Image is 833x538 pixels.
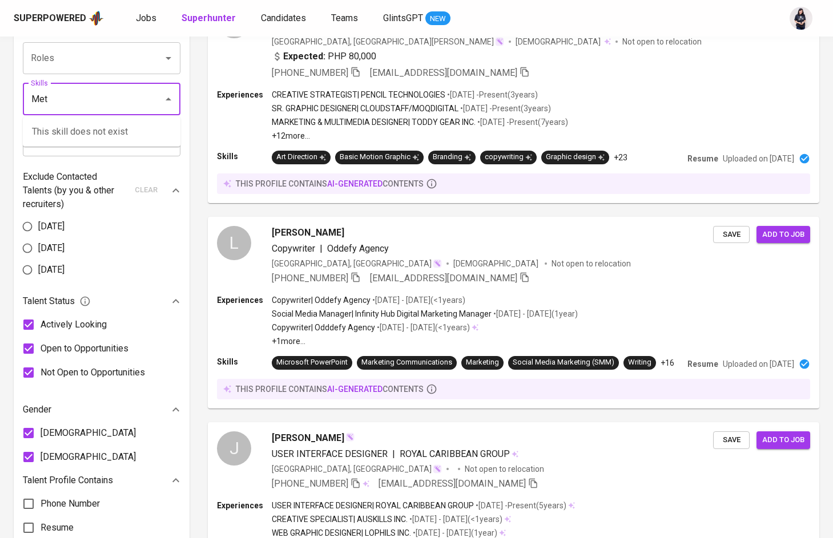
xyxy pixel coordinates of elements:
[272,89,445,100] p: CREATIVE STRATEGIST | PENCIL TECHNOLOGIES
[272,431,344,445] span: [PERSON_NAME]
[276,152,326,163] div: Art Direction
[272,103,458,114] p: SR. GRAPHIC DESIGNER | CLOUDSTAFF/MOQDIGITAL
[425,13,450,25] span: NEW
[719,228,744,241] span: Save
[433,464,442,474] img: magic_wand.svg
[272,243,315,254] span: Copywriter
[41,366,145,379] span: Not Open to Opportunities
[492,308,578,319] p: • [DATE] - [DATE] ( 1 year )
[546,152,605,163] div: Graphic design
[466,357,499,368] div: Marketing
[762,434,804,447] span: Add to job
[88,10,104,27] img: app logo
[160,50,176,66] button: Open
[713,431,750,449] button: Save
[433,152,471,163] div: Branding
[756,431,810,449] button: Add to job
[272,294,371,306] p: Copywriter | Oddefy Agency
[628,357,651,368] div: Writing
[182,11,238,26] a: Superhunter
[41,342,128,355] span: Open to Opportunities
[272,448,388,459] span: USER INTERFACE DESIGNER
[14,12,86,25] div: Superpowered
[272,130,568,141] p: +12 more ...
[465,463,544,475] p: Not open to relocation
[272,500,474,511] p: USER INTERFACE DESIGNER | ROYAL CARIBBEAN GROUP
[217,356,272,367] p: Skills
[331,11,360,26] a: Teams
[283,50,325,63] b: Expected:
[327,385,383,394] span: AI-generated
[485,152,532,163] div: copywriting
[23,117,180,147] div: This skill does not exist
[272,116,476,128] p: MARKETING & MULTIMEDIA DESIGNER | TODDY GEAR INC.
[327,179,383,188] span: AI-generated
[331,13,358,23] span: Teams
[136,11,159,26] a: Jobs
[408,513,502,525] p: • [DATE] - [DATE] ( <1 years )
[23,469,180,492] div: Talent Profile Contains
[217,151,272,162] p: Skills
[790,7,812,30] img: monata@glints.com
[723,358,794,370] p: Uploaded on [DATE]
[327,243,389,254] span: Oddefy Agency
[272,226,344,240] span: [PERSON_NAME]
[361,357,452,368] div: Marketing Communications
[23,398,180,421] div: Gender
[458,103,551,114] p: • [DATE] - Present ( 3 years )
[261,13,306,23] span: Candidates
[38,241,65,255] span: [DATE]
[217,226,251,260] div: L
[272,308,492,319] p: Social Media Manager | Infinity Hub Digital Marketing Manager
[217,294,272,306] p: Experiences
[23,290,180,313] div: Talent Status
[474,500,566,511] p: • [DATE] - Present ( 5 years )
[208,217,819,408] a: L[PERSON_NAME]Copywriter|Oddefy Agency[GEOGRAPHIC_DATA], [GEOGRAPHIC_DATA][DEMOGRAPHIC_DATA] Not ...
[370,273,517,284] span: [EMAIL_ADDRESS][DOMAIN_NAME]
[400,448,510,459] span: ROYAL CARIBBEAN GROUP
[217,431,251,466] div: J
[516,36,602,47] span: [DEMOGRAPHIC_DATA]
[453,258,540,269] span: [DEMOGRAPHIC_DATA]
[272,67,348,78] span: [PHONE_NUMBER]
[236,383,424,395] p: this profile contains contents
[272,322,375,333] p: Copywriter | Odddefy Agency
[41,450,136,464] span: [DEMOGRAPHIC_DATA]
[614,152,627,163] p: +23
[272,258,442,269] div: [GEOGRAPHIC_DATA], [GEOGRAPHIC_DATA]
[392,447,395,461] span: |
[23,294,91,308] span: Talent Status
[272,513,408,525] p: CREATIVE SPECIALIST | AUSKILLS INC.
[41,426,136,440] span: [DEMOGRAPHIC_DATA]
[433,259,442,268] img: magic_wand.svg
[719,434,744,447] span: Save
[687,358,718,370] p: Resume
[661,357,674,369] p: +16
[23,474,113,487] p: Talent Profile Contains
[371,294,465,306] p: • [DATE] - [DATE] ( <1 years )
[38,263,65,277] span: [DATE]
[320,242,323,256] span: |
[756,226,810,244] button: Add to job
[217,500,272,511] p: Experiences
[41,521,74,535] span: Resume
[272,463,442,475] div: [GEOGRAPHIC_DATA], [GEOGRAPHIC_DATA]
[272,478,348,489] span: [PHONE_NUMBER]
[476,116,568,128] p: • [DATE] - Present ( 7 years )
[687,153,718,164] p: Resume
[272,273,348,284] span: [PHONE_NUMBER]
[276,357,348,368] div: Microsoft PowerPoint
[23,403,51,416] p: Gender
[340,152,419,163] div: Basic Motion Graphic
[41,497,100,511] span: Phone Number
[272,50,376,63] div: PHP 80,000
[552,258,631,269] p: Not open to relocation
[38,220,65,233] span: [DATE]
[272,335,578,347] p: +1 more ...
[345,432,355,442] img: magic_wand.svg
[23,170,180,211] div: Exclude Contacted Talents (by you & other recruiters)clear
[622,36,702,47] p: Not open to relocation
[14,10,104,27] a: Superpoweredapp logo
[379,478,526,489] span: [EMAIL_ADDRESS][DOMAIN_NAME]
[41,318,107,331] span: Actively Looking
